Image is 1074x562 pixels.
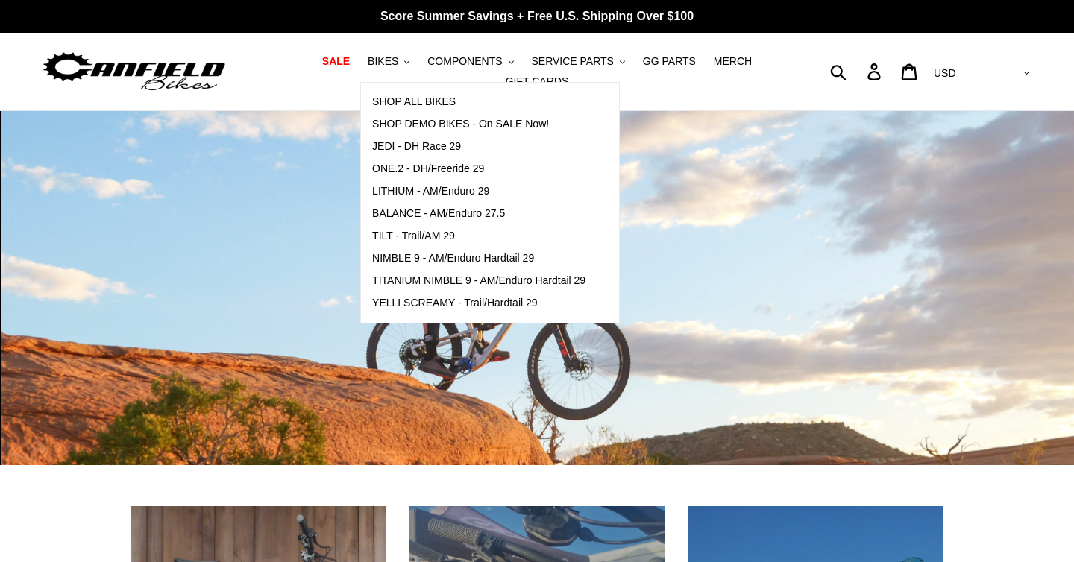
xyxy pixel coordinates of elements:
[361,247,597,270] a: NIMBLE 9 - AM/Enduro Hardtail 29
[368,55,398,68] span: BIKES
[361,113,597,136] a: SHOP DEMO BIKES - On SALE Now!
[372,230,455,242] span: TILT - Trail/AM 29
[372,252,534,265] span: NIMBLE 9 - AM/Enduro Hardtail 29
[372,207,505,220] span: BALANCE - AM/Enduro 27.5
[361,180,597,203] a: LITHIUM - AM/Enduro 29
[635,51,703,72] a: GG PARTS
[427,55,502,68] span: COMPONENTS
[361,225,597,247] a: TILT - Trail/AM 29
[714,55,752,68] span: MERCH
[372,162,484,175] span: ONE.2 - DH/Freeride 29
[531,55,613,68] span: SERVICE PARTS
[315,51,357,72] a: SALE
[838,55,876,88] input: Search
[360,51,417,72] button: BIKES
[706,51,759,72] a: MERCH
[372,274,585,287] span: TITANIUM NIMBLE 9 - AM/Enduro Hardtail 29
[361,203,597,225] a: BALANCE - AM/Enduro 27.5
[322,55,350,68] span: SALE
[643,55,696,68] span: GG PARTS
[361,270,597,292] a: TITANIUM NIMBLE 9 - AM/Enduro Hardtail 29
[361,158,597,180] a: ONE.2 - DH/Freeride 29
[361,292,597,315] a: YELLI SCREAMY - Trail/Hardtail 29
[372,140,461,153] span: JEDI - DH Race 29
[420,51,521,72] button: COMPONENTS
[524,51,632,72] button: SERVICE PARTS
[361,136,597,158] a: JEDI - DH Race 29
[372,95,456,108] span: SHOP ALL BIKES
[506,75,569,88] span: GIFT CARDS
[361,91,597,113] a: SHOP ALL BIKES
[372,185,489,198] span: LITHIUM - AM/Enduro 29
[372,297,538,309] span: YELLI SCREAMY - Trail/Hardtail 29
[41,48,227,95] img: Canfield Bikes
[498,72,577,92] a: GIFT CARDS
[372,118,549,130] span: SHOP DEMO BIKES - On SALE Now!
